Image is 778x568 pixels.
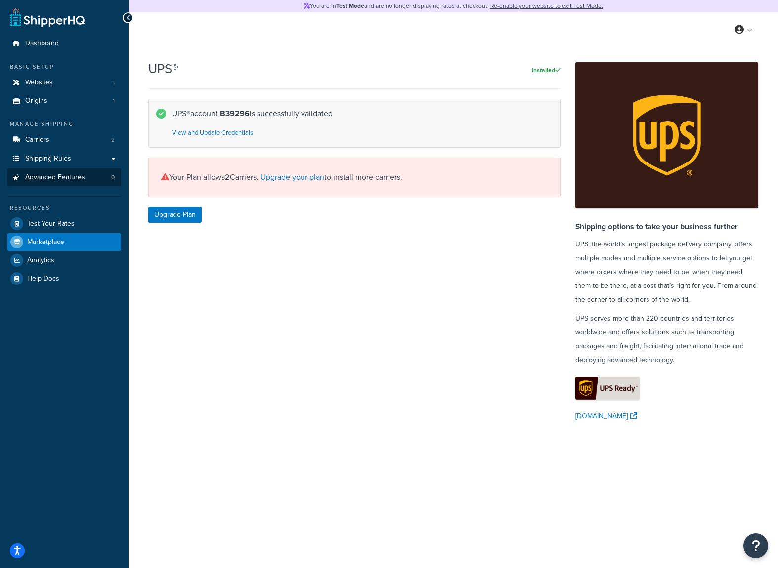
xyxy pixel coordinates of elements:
button: Open Resource Center [743,533,768,558]
img: UPS Ready [575,377,640,400]
a: Advanced Features0 [7,168,121,187]
a: Re-enable your website to exit Test Mode. [490,1,603,10]
div: Basic Setup [7,63,121,71]
a: Shipping Rules [7,150,121,168]
li: Carriers [7,131,121,149]
a: Dashboard [7,35,121,53]
span: 2 [111,136,115,144]
span: Websites [25,79,53,87]
span: Marketplace [27,238,64,246]
span: 0 [111,173,115,182]
span: Advanced Features [25,173,85,182]
strong: 2 [225,171,230,183]
a: UPS Ready [575,382,640,393]
p: UPS, the world’s largest package delivery company, offers multiple modes and multiple service opt... [575,238,758,307]
a: Origins1 [7,92,121,110]
p: UPS serves more than 220 countries and territories worldwide and offers solutions such as transpo... [575,312,758,367]
a: Websites1 [7,74,121,92]
a: [DOMAIN_NAME] [575,409,640,423]
span: Origins [25,97,47,105]
li: Advanced Features [7,168,121,187]
span: Shipping Rules [25,155,71,163]
h4: Shipping options to take your business further [575,221,758,233]
a: Carriers2 [7,131,121,149]
span: Analytics [27,256,54,265]
p: UPS® account is successfully validated [172,107,553,121]
a: Upgrade your plan [260,171,324,183]
strong: B39296 [220,108,250,119]
span: 1 [113,79,115,87]
div: Manage Shipping [7,120,121,128]
img: app-ups.png [575,62,758,208]
a: Analytics [7,251,121,269]
span: Test Your Rates [27,220,75,228]
a: Help Docs [7,270,121,287]
span: Carriers [25,136,49,144]
div: Resources [7,204,121,212]
span: 1 [113,97,115,105]
span: Help Docs [27,275,59,283]
a: Upgrade Plan [148,207,202,223]
a: Test Your Rates [7,215,121,233]
div: Installed [186,63,561,77]
div: Your Plan allows Carriers. to install more carriers. [148,158,561,197]
li: Origins [7,92,121,110]
h2: UPS® [148,62,178,76]
a: Marketplace [7,233,121,251]
a: View and Update Credentials [172,128,253,137]
strong: Test Mode [336,1,364,10]
span: Dashboard [25,40,59,48]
